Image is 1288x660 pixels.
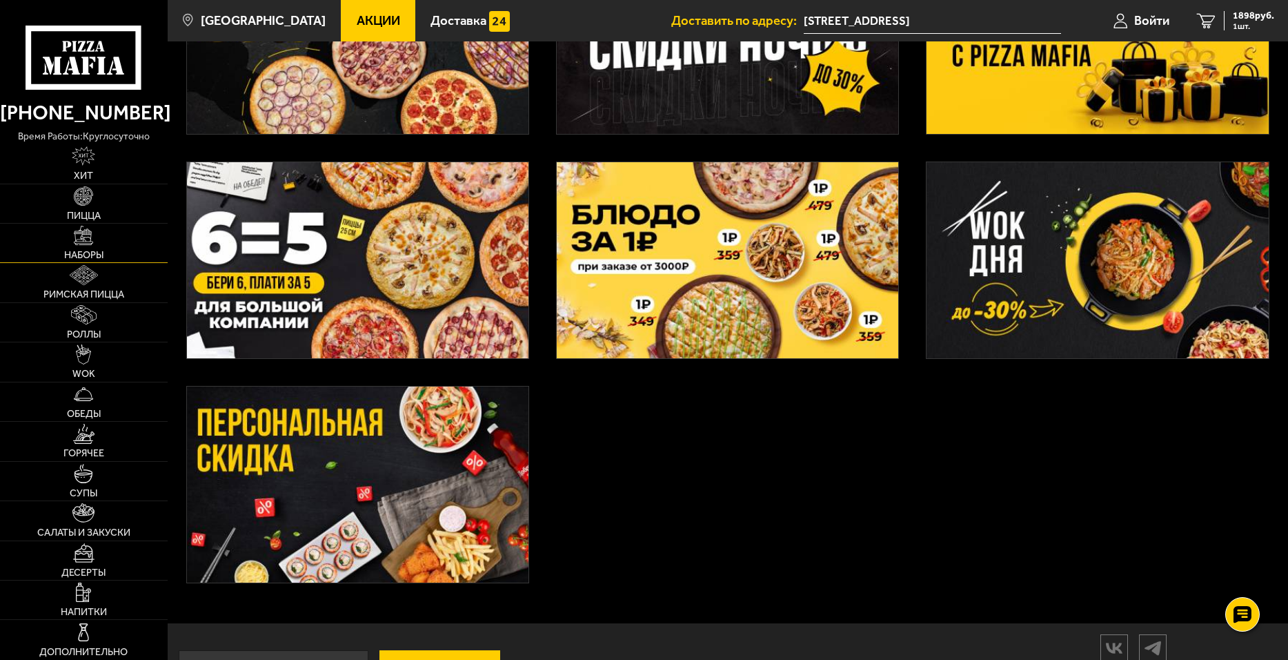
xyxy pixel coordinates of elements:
[64,251,103,260] span: Наборы
[1134,14,1169,28] span: Войти
[1233,11,1274,21] span: 1898 руб.
[1101,636,1127,660] img: vk
[1233,22,1274,30] span: 1 шт.
[430,14,486,28] span: Доставка
[72,369,95,379] span: WOK
[357,14,400,28] span: Акции
[67,330,101,340] span: Роллы
[70,489,97,498] span: Супы
[39,648,128,657] span: Дополнительно
[61,608,107,617] span: Напитки
[37,528,130,538] span: Салаты и закуски
[1140,636,1166,660] img: tg
[67,211,101,221] span: Пицца
[804,8,1061,34] input: Ваш адрес доставки
[67,409,101,419] span: Обеды
[489,11,509,31] img: 15daf4d41897b9f0e9f617042186c801.svg
[74,171,93,181] span: Хит
[671,14,804,28] span: Доставить по адресу:
[43,290,124,300] span: Римская пицца
[201,14,326,28] span: [GEOGRAPHIC_DATA]
[63,449,104,458] span: Горячее
[61,568,106,578] span: Десерты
